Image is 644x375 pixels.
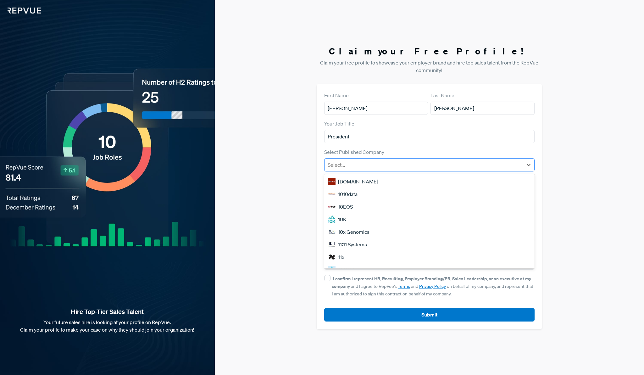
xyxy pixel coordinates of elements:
[324,308,535,322] button: Submit
[10,308,205,316] strong: Hire Top-Tier Sales Talent
[324,213,535,226] div: 10K
[328,190,336,198] img: 1010data
[10,318,205,333] p: Your future sales hire is looking at your profile on RepVue. Claim your profile to make your case...
[324,188,535,200] div: 1010data
[324,226,535,238] div: 10x Genomics
[430,102,534,115] input: Last Name
[324,238,535,251] div: 11:11 Systems
[328,266,336,273] img: 120Water
[324,148,384,156] label: Select Published Company
[398,283,410,289] a: Terms
[328,178,336,185] img: 1000Bulbs.com
[324,175,535,188] div: [DOMAIN_NAME]
[328,203,336,210] img: 10EQS
[324,200,535,213] div: 10EQS
[328,215,336,223] img: 10K
[324,130,535,143] input: Title
[317,59,542,74] p: Claim your free profile to showcase your employer brand and hire top sales talent from the RepVue...
[324,120,354,127] label: Your Job Title
[332,276,531,289] strong: I confirm I represent HR, Recruiting, Employer Branding/PR, Sales Leadership, or an executive at ...
[324,263,535,276] div: 120Water
[332,276,533,297] span: and I agree to RepVue’s and on behalf of my company, and represent that I am authorized to sign t...
[419,283,446,289] a: Privacy Policy
[324,251,535,263] div: 11x
[324,102,428,115] input: First Name
[328,241,336,248] img: 11:11 Systems
[430,92,454,99] label: Last Name
[324,92,349,99] label: First Name
[328,228,336,236] img: 10x Genomics
[317,46,542,57] h3: Claim your Free Profile!
[328,253,336,261] img: 11x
